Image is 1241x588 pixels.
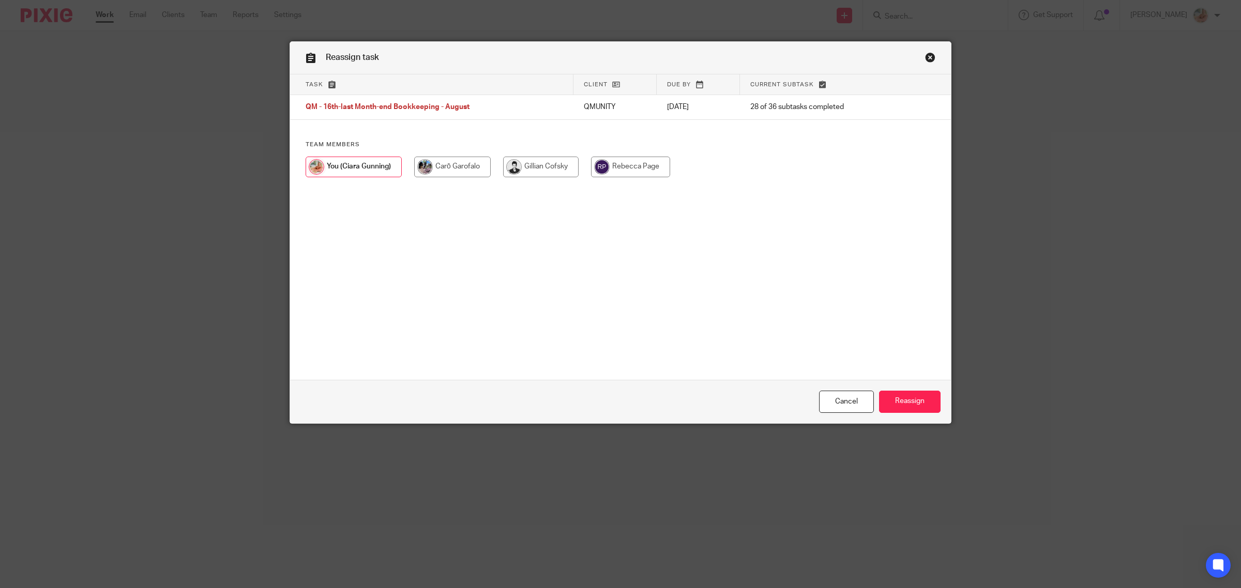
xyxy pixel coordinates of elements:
[584,82,608,87] span: Client
[925,52,935,66] a: Close this dialog window
[667,102,730,112] p: [DATE]
[819,391,874,413] a: Close this dialog window
[740,95,906,120] td: 28 of 36 subtasks completed
[667,82,691,87] span: Due by
[584,102,646,112] p: QMUNITY
[879,391,941,413] input: Reassign
[326,53,379,61] span: Reassign task
[306,82,323,87] span: Task
[750,82,814,87] span: Current subtask
[306,141,935,149] h4: Team members
[306,104,470,111] span: QM - 16th-last Month-end Bookkeeping - August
